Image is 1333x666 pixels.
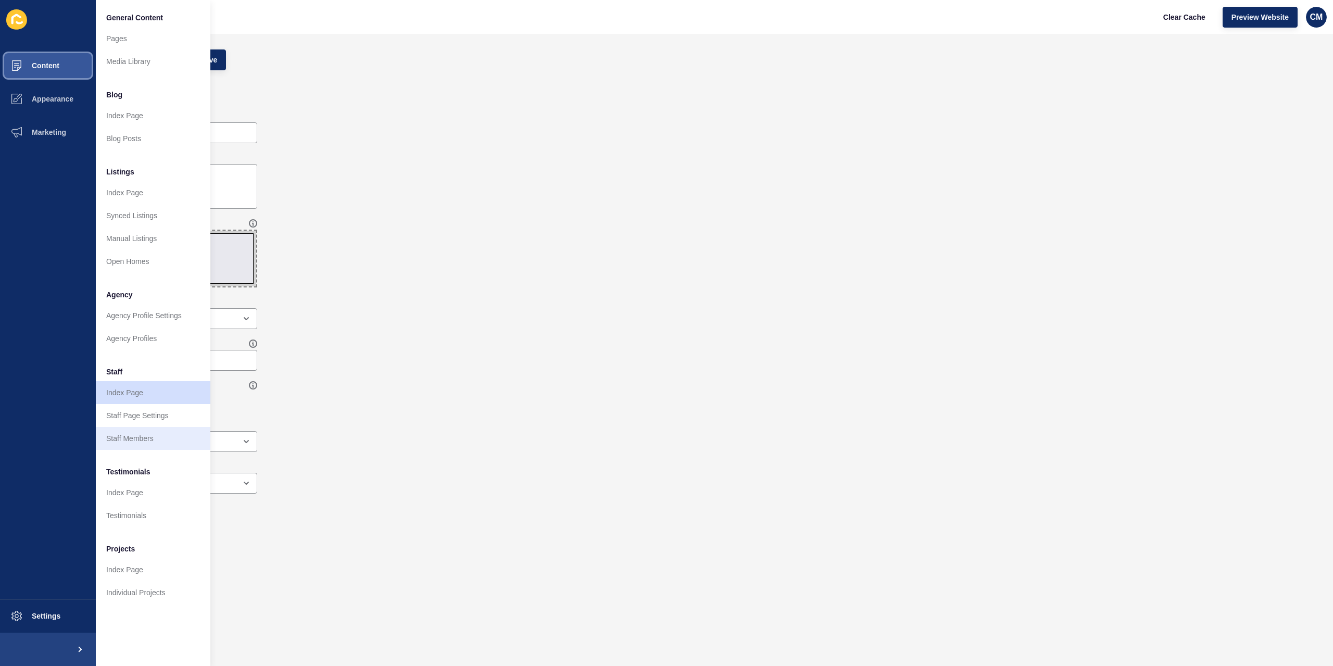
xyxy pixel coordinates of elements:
a: Index Page [96,481,210,504]
span: CM [1310,12,1323,22]
a: Individual Projects [96,581,210,604]
a: Manual Listings [96,227,210,250]
a: Staff Page Settings [96,404,210,427]
span: Blog [106,90,122,100]
a: Agency Profiles [96,327,210,350]
span: Listings [106,167,134,177]
a: Open Homes [96,250,210,273]
a: Blog Posts [96,127,210,150]
a: Index Page [96,558,210,581]
a: Staff Members [96,427,210,450]
span: Staff [106,367,122,377]
a: Testimonials [96,504,210,527]
a: Pages [96,27,210,50]
button: Clear Cache [1154,7,1214,28]
span: Projects [106,544,135,554]
a: Media Library [96,50,210,73]
a: Index Page [96,181,210,204]
span: Testimonials [106,467,150,477]
span: Preview Website [1231,12,1289,22]
a: Index Page [96,381,210,404]
span: General Content [106,12,163,23]
button: Preview Website [1223,7,1298,28]
a: Index Page [96,104,210,127]
span: Agency [106,290,133,300]
a: Synced Listings [96,204,210,227]
span: Clear Cache [1163,12,1205,22]
a: Agency Profile Settings [96,304,210,327]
